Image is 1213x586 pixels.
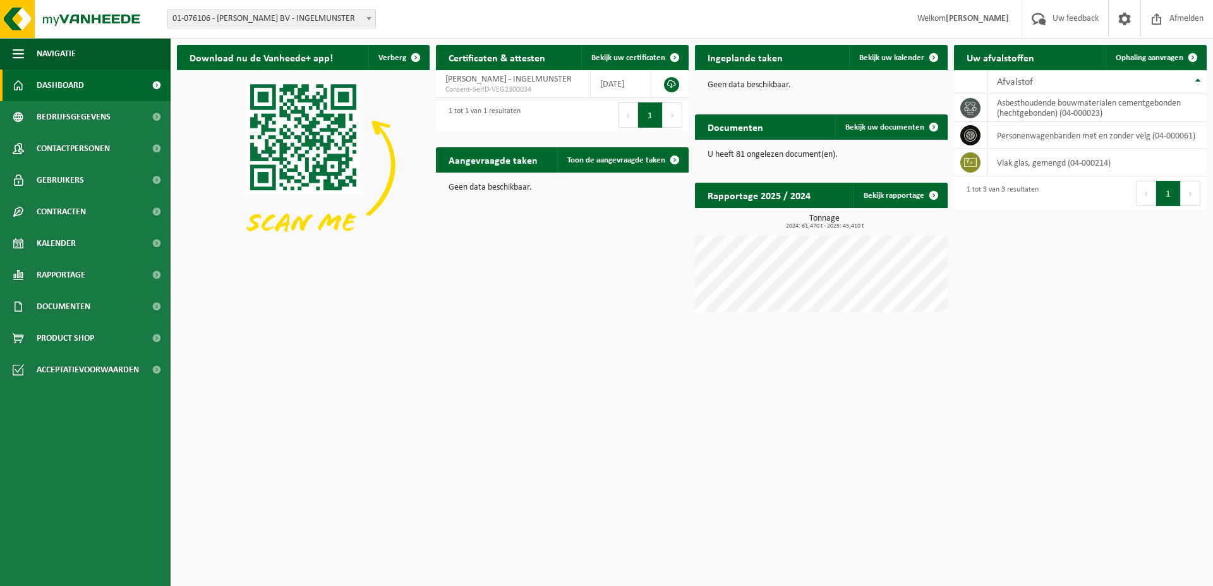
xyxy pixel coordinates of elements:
span: Afvalstof [997,77,1033,87]
td: [DATE] [591,70,651,98]
span: Bedrijfsgegevens [37,101,111,133]
p: Geen data beschikbaar. [708,81,935,90]
span: Navigatie [37,38,76,70]
span: Product Shop [37,322,94,354]
span: Verberg [378,54,406,62]
span: Contracten [37,196,86,228]
h2: Certificaten & attesten [436,45,558,70]
button: 1 [1156,181,1181,206]
span: Toon de aangevraagde taken [567,156,665,164]
button: 1 [638,102,663,128]
div: 1 tot 3 van 3 resultaten [960,180,1039,207]
button: Verberg [368,45,428,70]
strong: [PERSON_NAME] [946,14,1009,23]
span: 01-076106 - JONCKHEERE DIETER BV - INGELMUNSTER [167,9,376,28]
span: Rapportage [37,259,85,291]
img: Download de VHEPlus App [177,70,430,260]
p: Geen data beschikbaar. [449,183,676,192]
span: Bekijk uw kalender [859,54,924,62]
span: Acceptatievoorwaarden [37,354,139,386]
span: Bekijk uw documenten [845,123,924,131]
a: Bekijk uw certificaten [581,45,687,70]
p: U heeft 81 ongelezen document(en). [708,150,935,159]
h2: Uw afvalstoffen [954,45,1047,70]
span: 2024: 61,470 t - 2025: 45,410 t [701,223,948,229]
h2: Rapportage 2025 / 2024 [695,183,823,207]
button: Next [663,102,682,128]
a: Bekijk uw documenten [835,114,946,140]
button: Previous [1136,181,1156,206]
td: vlak glas, gemengd (04-000214) [987,149,1207,176]
a: Bekijk rapportage [854,183,946,208]
div: 1 tot 1 van 1 resultaten [442,101,521,129]
button: Previous [618,102,638,128]
span: Ophaling aanvragen [1116,54,1183,62]
span: Contactpersonen [37,133,110,164]
h2: Ingeplande taken [695,45,795,70]
h2: Aangevraagde taken [436,147,550,172]
a: Bekijk uw kalender [849,45,946,70]
span: Kalender [37,228,76,259]
span: Gebruikers [37,164,84,196]
span: Bekijk uw certificaten [591,54,665,62]
h3: Tonnage [701,214,948,229]
button: Next [1181,181,1200,206]
td: asbesthoudende bouwmaterialen cementgebonden (hechtgebonden) (04-000023) [987,94,1207,122]
span: Dashboard [37,70,84,101]
span: 01-076106 - JONCKHEERE DIETER BV - INGELMUNSTER [167,10,375,28]
td: personenwagenbanden met en zonder velg (04-000061) [987,122,1207,149]
h2: Documenten [695,114,776,139]
span: [PERSON_NAME] - INGELMUNSTER [445,75,572,84]
a: Toon de aangevraagde taken [557,147,687,173]
a: Ophaling aanvragen [1106,45,1205,70]
h2: Download nu de Vanheede+ app! [177,45,346,70]
span: Documenten [37,291,90,322]
span: Consent-SelfD-VEG2300034 [445,85,581,95]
